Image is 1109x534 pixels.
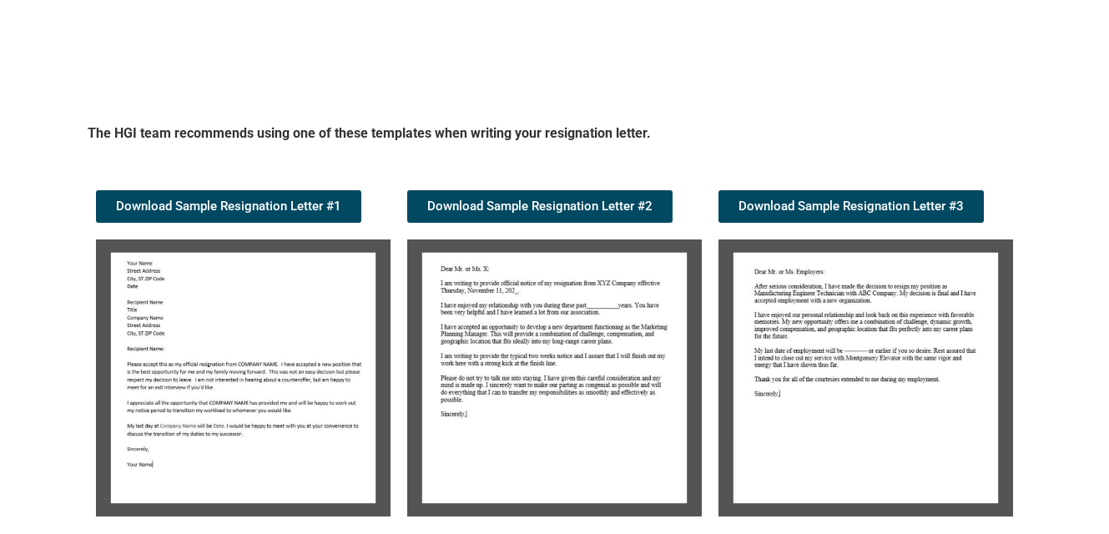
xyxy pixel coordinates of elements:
[718,190,984,223] a: Download Sample Resignation Letter #3
[96,190,361,223] a: Download Sample Resignation Letter #1
[116,200,341,213] span: Download Sample Resignation Letter #1
[407,190,673,223] a: Download Sample Resignation Letter #2
[88,124,1022,149] h5: The HGI team recommends using one of these templates when writing your resignation letter.
[427,200,653,213] span: Download Sample Resignation Letter #2
[738,200,964,213] span: Download Sample Resignation Letter #3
